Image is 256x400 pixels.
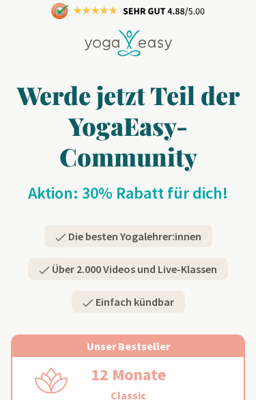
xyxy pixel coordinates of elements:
span: Über 2.000 Videos und Live-Klassen [52,262,217,276]
span: Unser Bestseller [87,339,170,353]
h2: 12 Monate [58,362,199,387]
span: Einfach kündbar [96,295,174,309]
span: Die besten Yogalehrer:innen [68,229,201,243]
